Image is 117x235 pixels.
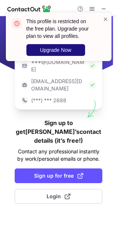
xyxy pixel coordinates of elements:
[89,81,96,89] img: Check Icon
[26,18,94,40] header: This profile is restricted on the free plan. Upgrade your plan to view all profiles.
[34,172,83,179] span: Sign up for free
[26,44,85,56] button: Upgrade Now
[47,193,70,200] span: Login
[15,189,102,204] button: Login
[31,78,86,92] p: [EMAIL_ADDRESS][DOMAIN_NAME]
[7,4,51,13] img: ContactOut v5.3.10
[21,81,28,89] img: https://contactout.com/extension/app/static/media/login-work-icon.638a5007170bc45168077fde17b29a1...
[11,18,23,29] img: error
[15,118,102,145] h1: Sign up to get [PERSON_NAME]’s contact details (it’s free!)
[40,47,72,53] span: Upgrade Now
[15,148,102,163] p: Contact any professional instantly by work/personal emails or phone.
[15,168,102,183] button: Sign up for free
[21,97,28,104] img: https://contactout.com/extension/app/static/media/login-phone-icon.bacfcb865e29de816d437549d7f4cb...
